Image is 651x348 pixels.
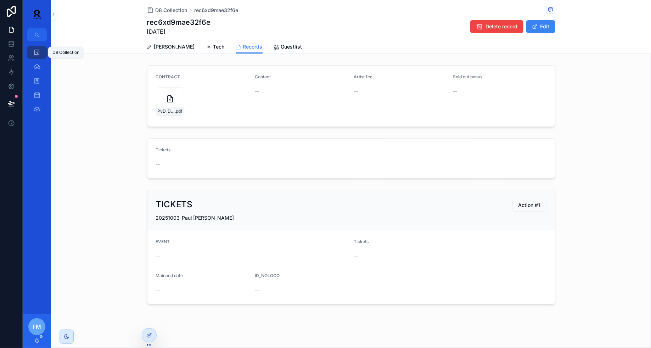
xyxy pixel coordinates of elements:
span: PvD_Dublin_0310-(1) [158,108,175,114]
h2: TICKETS [156,199,193,210]
div: scrollable content [23,41,51,125]
span: -- [255,88,259,95]
a: Guestlist [274,40,302,55]
span: Records [243,43,263,50]
span: Sold out bonus [453,74,482,79]
a: D8 Collection [147,7,187,14]
a: Tech [206,40,225,55]
span: -- [156,161,160,168]
h1: rec6xd9mae32f6e [147,17,211,27]
span: 20251003_Paul [PERSON_NAME] [156,215,234,221]
span: Action #1 [518,202,540,209]
a: rec6xd9mae32f6e [195,7,238,14]
span: CONTRACT [156,74,180,79]
button: Edit [526,20,555,33]
span: Delete record [486,23,518,30]
button: Delete record [470,20,523,33]
span: ID_NOLOCO [255,273,280,278]
span: Contact [255,74,271,79]
span: D8 Collection [156,7,187,14]
span: Mainand date [156,273,183,278]
span: EVENT [156,239,170,244]
span: -- [354,88,358,95]
span: -- [255,286,259,293]
span: Guestlist [281,43,302,50]
span: -- [156,286,160,293]
span: -- [156,252,160,259]
button: Action #1 [512,199,546,212]
span: [PERSON_NAME] [154,43,195,50]
span: [DATE] [147,27,211,36]
div: D8 Collection [52,50,79,55]
img: App logo [28,9,45,20]
span: Tickets [354,239,369,244]
span: Artist fee [354,74,373,79]
span: -- [354,252,358,259]
span: -- [453,88,457,95]
span: Tickets [156,147,171,152]
a: [PERSON_NAME] [147,40,195,55]
a: Records [236,40,263,54]
span: .pdf [175,108,183,114]
span: FM [33,322,41,331]
span: Tech [213,43,225,50]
